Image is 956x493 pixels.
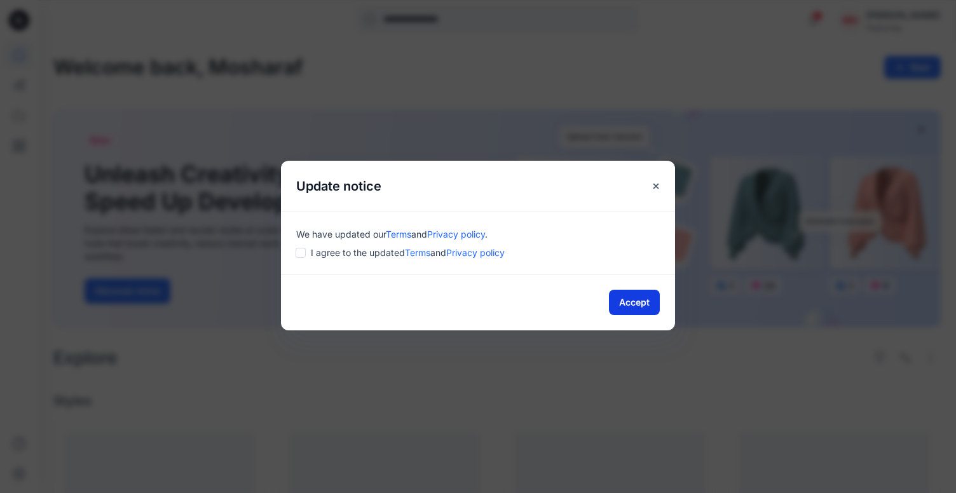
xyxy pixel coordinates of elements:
[411,229,427,240] span: and
[427,229,485,240] a: Privacy policy
[281,161,397,212] h5: Update notice
[645,175,667,198] button: Close
[430,247,446,258] span: and
[296,227,660,241] div: We have updated our .
[405,247,430,258] a: Terms
[311,246,505,259] span: I agree to the updated
[386,229,411,240] a: Terms
[609,290,660,315] button: Accept
[446,247,505,258] a: Privacy policy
